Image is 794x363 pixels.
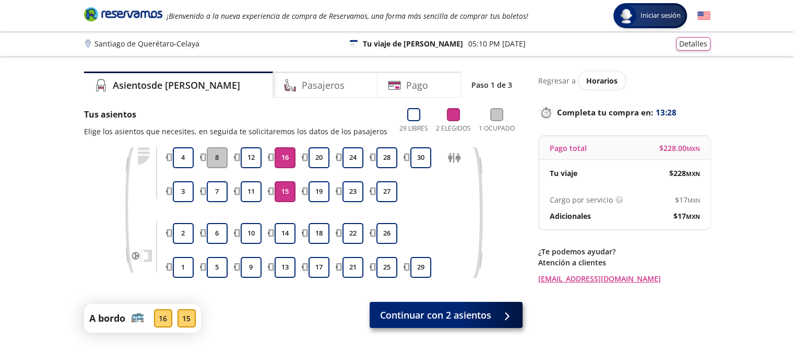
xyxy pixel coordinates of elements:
[94,38,199,49] p: Santiago de Querétaro - Celaya
[673,210,700,221] span: $ 17
[207,181,228,202] button: 7
[697,9,710,22] button: English
[275,181,295,202] button: 15
[342,181,363,202] button: 23
[154,309,172,327] div: 16
[410,257,431,278] button: 29
[241,257,262,278] button: 9
[686,213,700,220] small: MXN
[538,105,710,120] p: Completa tu compra en :
[173,223,194,244] button: 2
[309,257,329,278] button: 17
[669,168,700,179] span: $ 228
[207,223,228,244] button: 6
[538,72,710,89] div: Regresar a ver horarios
[380,308,491,322] span: Continuar con 2 asientos
[363,38,463,49] p: Tu viaje de [PERSON_NAME]
[275,223,295,244] button: 14
[688,196,700,204] small: MXN
[275,147,295,168] button: 16
[89,311,125,325] p: A bordo
[686,170,700,178] small: MXN
[84,6,162,22] i: Brand Logo
[207,257,228,278] button: 5
[399,124,428,133] p: 29 Libres
[207,147,228,168] button: 8
[550,143,587,154] p: Pago total
[656,107,677,119] span: 13:28
[406,78,428,92] h4: Pago
[241,147,262,168] button: 12
[167,11,528,21] em: ¡Bienvenido a la nueva experiencia de compra de Reservamos, una forma más sencilla de comprar tus...
[84,6,162,25] a: Brand Logo
[342,223,363,244] button: 22
[84,126,387,137] p: Elige los asientos que necesites, en seguida te solicitaremos los datos de los pasajeros
[550,194,613,205] p: Cargo por servicio
[376,257,397,278] button: 25
[675,194,700,205] span: $ 17
[538,257,710,268] p: Atención a clientes
[84,108,387,121] p: Tus asientos
[471,79,512,90] p: Paso 1 de 3
[173,147,194,168] button: 4
[550,210,591,221] p: Adicionales
[376,223,397,244] button: 26
[309,147,329,168] button: 20
[370,302,523,328] button: Continuar con 2 asientos
[479,124,515,133] p: 1 Ocupado
[302,78,345,92] h4: Pasajeros
[436,124,471,133] p: 2 Elegidos
[309,223,329,244] button: 18
[586,76,618,86] span: Horarios
[113,78,240,92] h4: Asientos de [PERSON_NAME]
[376,181,397,202] button: 27
[686,145,700,153] small: MXN
[342,257,363,278] button: 21
[676,37,710,51] button: Detalles
[538,273,710,284] a: [EMAIL_ADDRESS][DOMAIN_NAME]
[538,75,576,86] p: Regresar a
[177,309,196,327] div: 15
[550,168,577,179] p: Tu viaje
[376,147,397,168] button: 28
[410,147,431,168] button: 30
[309,181,329,202] button: 19
[468,38,526,49] p: 05:10 PM [DATE]
[173,181,194,202] button: 3
[538,246,710,257] p: ¿Te podemos ayudar?
[173,257,194,278] button: 1
[636,10,685,21] span: Iniciar sesión
[342,147,363,168] button: 24
[241,223,262,244] button: 10
[241,181,262,202] button: 11
[275,257,295,278] button: 13
[659,143,700,154] span: $ 228.00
